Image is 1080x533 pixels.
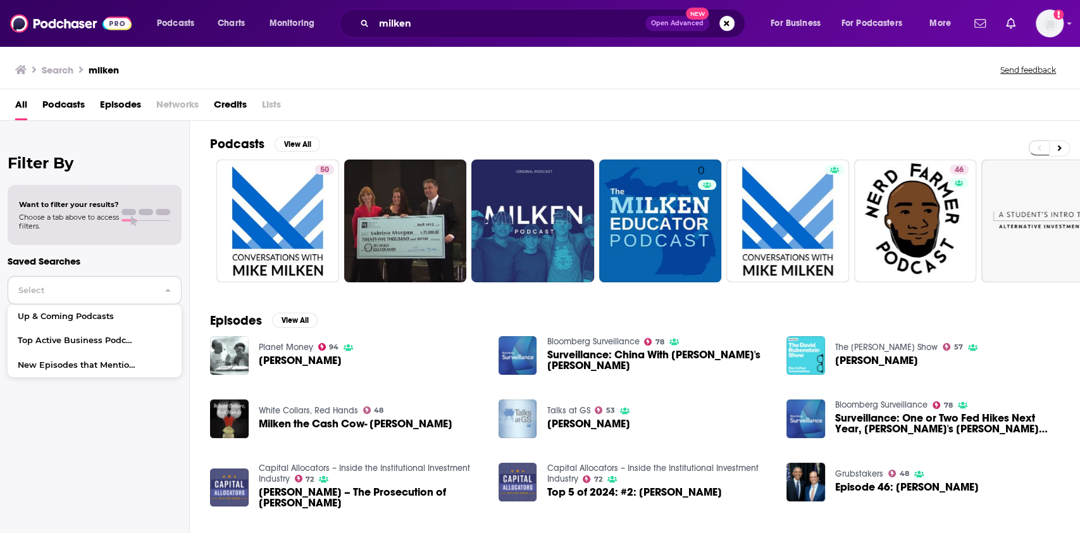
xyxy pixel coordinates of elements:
a: Talks at GS [547,405,590,416]
span: 48 [374,408,383,413]
button: View All [275,137,320,152]
a: 50 [315,165,334,175]
a: 94 [318,343,339,351]
img: Michael Milken [499,399,537,438]
svg: Add a profile image [1053,9,1064,20]
span: [PERSON_NAME] – The Prosecution of [PERSON_NAME] [259,487,483,508]
span: Logged in as Morgan16 [1036,9,1064,37]
span: 72 [306,477,314,482]
a: Surveillance: One or Two Fed Hikes Next Year, Milken's Lee Says [786,399,825,438]
span: 72 [594,477,602,482]
span: 46 [955,164,964,177]
span: Charts [218,15,245,32]
a: Richard Sandler – The Prosecution of Michael Milken [259,487,483,508]
span: Top Active Business Podcasts [18,337,140,345]
span: For Business [771,15,821,32]
button: Select [8,276,182,304]
a: Show notifications dropdown [1001,13,1021,34]
span: Open Advanced [651,20,704,27]
a: 46 [854,160,977,282]
span: 78 [944,403,953,408]
a: All [15,94,27,120]
span: 78 [655,339,664,345]
a: Capital Allocators – Inside the Institutional Investment Industry [259,463,470,484]
a: White Collars, Red Hands [259,405,358,416]
a: 48 [888,470,909,477]
a: Episodes [100,94,141,120]
span: Lists [262,94,281,120]
a: Capital Allocators – Inside the Institutional Investment Industry [547,463,758,484]
a: EpisodesView All [210,313,318,329]
img: Michael Milken [786,336,825,375]
h2: Episodes [210,313,262,329]
a: Podcasts [42,94,85,120]
a: 50 [216,160,339,282]
span: [PERSON_NAME] [835,355,918,366]
span: Monitoring [270,15,314,32]
a: 78 [644,338,664,346]
button: open menu [261,13,331,34]
a: 72 [583,475,602,483]
h2: Podcasts [210,136,264,152]
a: 53 [595,406,615,414]
a: Episode 46: Michael Milken [835,482,979,492]
h3: Search [42,64,73,76]
img: Milken the Cash Cow- Michael Milken [210,399,249,438]
span: More [929,15,951,32]
a: 0 [599,160,722,282]
span: For Podcasters [841,15,902,32]
button: open menu [762,13,836,34]
span: 48 [900,471,909,477]
a: Top 5 of 2024: #2: Michael Milken [547,487,721,498]
span: Surveillance: One or Two Fed Hikes Next Year, [PERSON_NAME]'s [PERSON_NAME] Says [835,413,1060,434]
img: Episode 46: Michael Milken [786,463,825,501]
a: Surveillance: China With Milken's Lee [547,349,771,371]
button: Send feedback [996,65,1060,75]
button: open menu [148,13,211,34]
a: Charts [209,13,252,34]
a: Planet Money [259,342,313,353]
div: Search podcasts, credits, & more... [351,9,757,38]
button: open menu [921,13,967,34]
button: Show profile menu [1036,9,1064,37]
a: Bloomberg Surveillance [835,399,928,410]
img: Surveillance: China With Milken's Lee [499,336,537,375]
a: Show notifications dropdown [969,13,991,34]
span: 50 [320,164,329,177]
span: 94 [329,344,338,350]
span: Top 5 of 2024: #2: [PERSON_NAME] [547,487,721,498]
span: Podcasts [157,15,194,32]
input: Search podcasts, credits, & more... [374,13,645,34]
button: Open AdvancedNew [645,16,709,31]
a: 72 [295,475,314,482]
a: 46 [950,165,969,175]
a: 48 [363,406,384,414]
span: Want to filter your results? [19,200,119,209]
span: 53 [606,408,615,413]
span: Select [8,286,154,294]
a: Michael Milken [547,418,630,429]
div: 0 [698,165,717,277]
a: Michael Milken [259,355,342,366]
a: Michael Milken [835,355,918,366]
a: 78 [933,401,953,409]
img: Top 5 of 2024: #2: Michael Milken [499,463,537,501]
span: [PERSON_NAME] [547,418,630,429]
img: Michael Milken [210,336,249,375]
a: Grubstakers [835,468,883,479]
a: PodcastsView All [210,136,320,152]
span: Surveillance: China With [PERSON_NAME]'s [PERSON_NAME] [547,349,771,371]
a: Credits [214,94,247,120]
span: [PERSON_NAME] [259,355,342,366]
p: Saved Searches [8,255,182,267]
